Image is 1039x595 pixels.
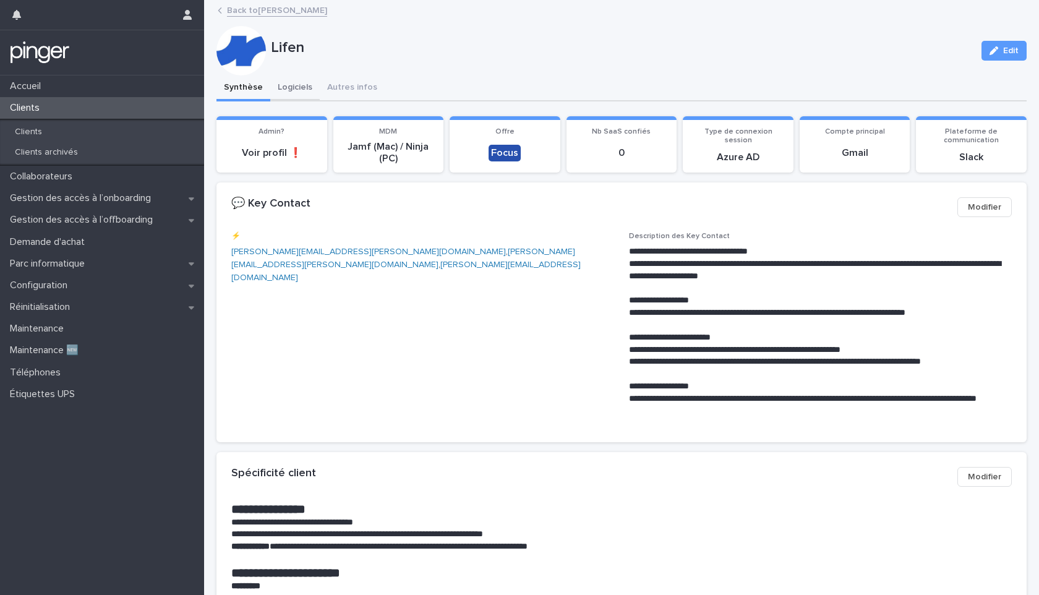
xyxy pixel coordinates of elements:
[5,102,49,114] p: Clients
[231,246,614,284] p: , ,
[5,171,82,182] p: Collaborateurs
[968,471,1001,483] span: Modifier
[231,260,581,282] a: [PERSON_NAME][EMAIL_ADDRESS][DOMAIN_NAME]
[944,128,999,144] span: Plateforme de communication
[216,75,270,101] button: Synthèse
[5,214,163,226] p: Gestion des accès à l’offboarding
[224,147,320,159] p: Voir profil ❗
[231,247,575,269] a: [PERSON_NAME][EMAIL_ADDRESS][PERSON_NAME][DOMAIN_NAME]
[495,128,515,135] span: Offre
[259,128,284,135] span: Admin?
[981,41,1027,61] button: Edit
[379,128,397,135] span: MDM
[489,145,521,161] div: Focus
[341,141,437,165] p: Jamf (Mac) / Ninja (PC)
[704,128,772,144] span: Type de connexion session
[231,467,316,481] h2: Spécificité client
[957,197,1012,217] button: Modifier
[10,40,70,65] img: mTgBEunGTSyRkCgitkcU
[320,75,385,101] button: Autres infos
[231,247,506,256] a: [PERSON_NAME][EMAIL_ADDRESS][PERSON_NAME][DOMAIN_NAME]
[923,152,1019,163] p: Slack
[574,147,670,159] p: 0
[5,301,80,313] p: Réinitialisation
[592,128,651,135] span: Nb SaaS confiés
[270,75,320,101] button: Logiciels
[231,197,310,211] h2: 💬 Key Contact
[5,388,85,400] p: Étiquettes UPS
[5,192,161,204] p: Gestion des accès à l’onboarding
[231,233,241,240] span: ⚡️
[957,467,1012,487] button: Modifier
[5,367,71,379] p: Téléphones
[807,147,903,159] p: Gmail
[968,201,1001,213] span: Modifier
[825,128,885,135] span: Compte principal
[271,39,972,57] p: Lifen
[5,280,77,291] p: Configuration
[629,233,730,240] span: Description des Key Contact
[227,2,327,17] a: Back to[PERSON_NAME]
[1003,46,1019,55] span: Edit
[5,236,95,248] p: Demande d'achat
[5,258,95,270] p: Parc informatique
[5,147,88,158] p: Clients archivés
[5,80,51,92] p: Accueil
[5,323,74,335] p: Maintenance
[690,152,786,163] p: Azure AD
[5,127,52,137] p: Clients
[5,345,88,356] p: Maintenance 🆕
